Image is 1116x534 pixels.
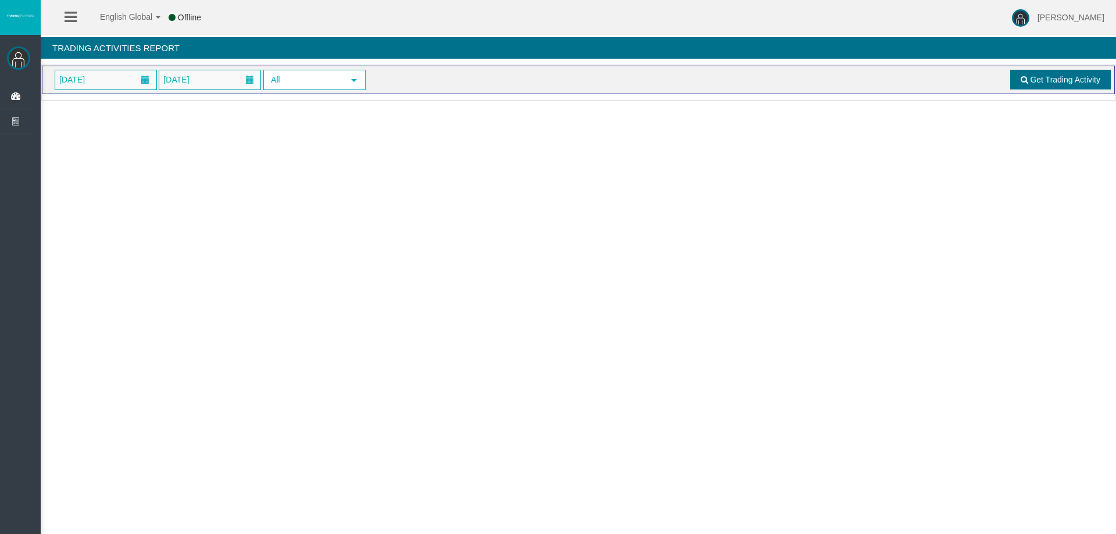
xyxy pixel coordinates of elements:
[264,71,344,89] span: All
[56,71,88,88] span: [DATE]
[1012,9,1029,27] img: user-image
[85,12,152,21] span: English Global
[178,13,201,22] span: Offline
[41,37,1116,59] h4: Trading Activities Report
[349,76,359,85] span: select
[1030,75,1100,84] span: Get Trading Activity
[160,71,192,88] span: [DATE]
[6,13,35,18] img: logo.svg
[1038,13,1104,22] span: [PERSON_NAME]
